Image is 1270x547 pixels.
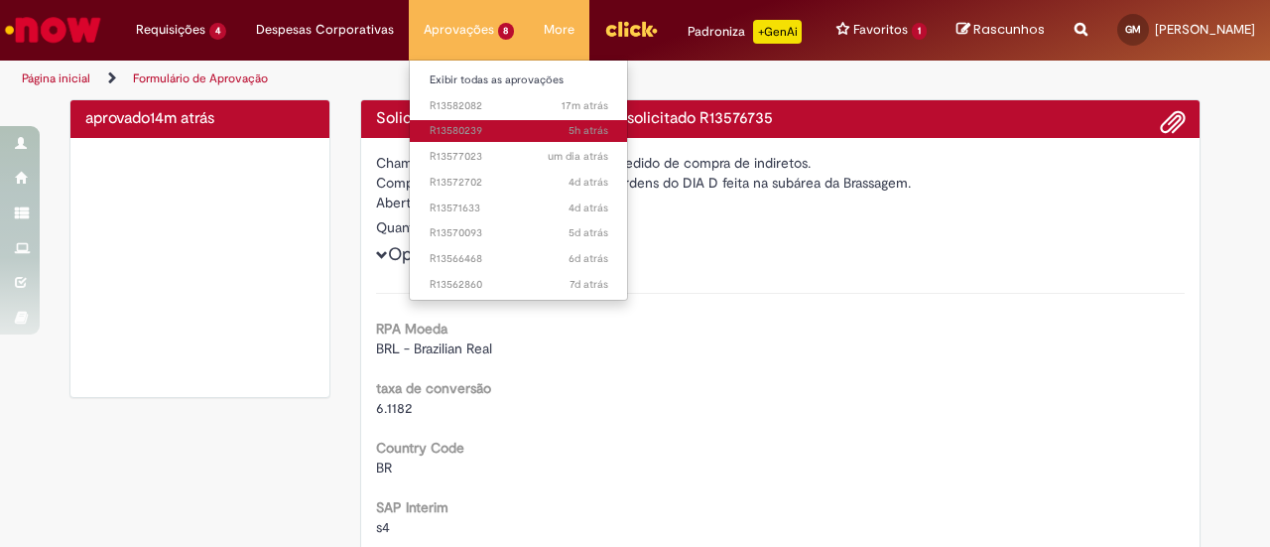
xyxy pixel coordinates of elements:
[410,248,628,270] a: Aberto R13566468 :
[209,23,226,40] span: 4
[430,123,608,139] span: R13580239
[2,10,104,50] img: ServiceNow
[15,61,831,97] ul: Trilhas de página
[410,146,628,168] a: Aberto R13577023 :
[912,23,927,40] span: 1
[853,20,908,40] span: Favoritos
[569,251,608,266] span: 6d atrás
[136,20,205,40] span: Requisições
[544,20,574,40] span: More
[430,201,608,216] span: R13571633
[430,225,608,241] span: R13570093
[688,20,802,44] div: Padroniza
[22,70,90,86] a: Página inicial
[409,60,629,301] ul: Aprovações
[376,340,492,357] span: BRL - Brazilian Real
[376,217,1186,237] div: Quantidade 1
[430,251,608,267] span: R13566468
[430,277,608,293] span: R13562860
[376,173,1186,193] div: Compra de material para execução de ordens do DIA D feita na subárea da Brassagem.
[410,222,628,244] a: Aberto R13570093 :
[376,320,447,338] b: RPA Moeda
[753,20,802,44] p: +GenAi
[85,153,315,382] img: sucesso_1.gif
[569,225,608,240] time: 26/09/2025 11:24:17
[548,149,608,164] time: 29/09/2025 13:52:53
[376,459,392,477] span: BR
[376,193,444,212] label: Aberto por
[376,153,1186,173] div: Chamado destinado para a geração de pedido de compra de indiretos.
[410,120,628,142] a: Aberto R13580239 :
[85,110,315,128] h4: aprovado
[548,149,608,164] span: um dia atrás
[569,201,608,215] span: 4d atrás
[562,98,608,113] time: 30/09/2025 14:52:07
[570,277,608,292] span: 7d atrás
[410,172,628,194] a: Aberto R13572702 :
[569,175,608,190] time: 27/09/2025 09:30:12
[569,175,608,190] span: 4d atrás
[1125,23,1141,36] span: GM
[376,193,1186,217] div: [PERSON_NAME]
[569,123,608,138] time: 30/09/2025 09:52:35
[133,70,268,86] a: Formulário de Aprovação
[1155,21,1255,38] span: [PERSON_NAME]
[569,123,608,138] span: 5h atrás
[430,175,608,191] span: R13572702
[376,399,412,417] span: 6.1182
[604,14,658,44] img: click_logo_yellow_360x200.png
[973,20,1045,39] span: Rascunhos
[150,108,214,128] time: 30/09/2025 14:55:07
[410,95,628,117] a: Aberto R13582082 :
[376,518,390,536] span: s4
[376,498,448,516] b: SAP Interim
[569,201,608,215] time: 26/09/2025 16:32:06
[569,251,608,266] time: 25/09/2025 12:39:10
[256,20,394,40] span: Despesas Corporativas
[570,277,608,292] time: 24/09/2025 12:36:29
[410,274,628,296] a: Aberto R13562860 :
[376,110,1186,128] h4: Solicitação de aprovação para Item solicitado R13576735
[410,198,628,219] a: Aberto R13571633 :
[562,98,608,113] span: 17m atrás
[424,20,494,40] span: Aprovações
[376,439,464,457] b: Country Code
[569,225,608,240] span: 5d atrás
[498,23,515,40] span: 8
[430,149,608,165] span: R13577023
[430,98,608,114] span: R13582082
[956,21,1045,40] a: Rascunhos
[376,379,491,397] b: taxa de conversão
[410,69,628,91] a: Exibir todas as aprovações
[150,108,214,128] span: 14m atrás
